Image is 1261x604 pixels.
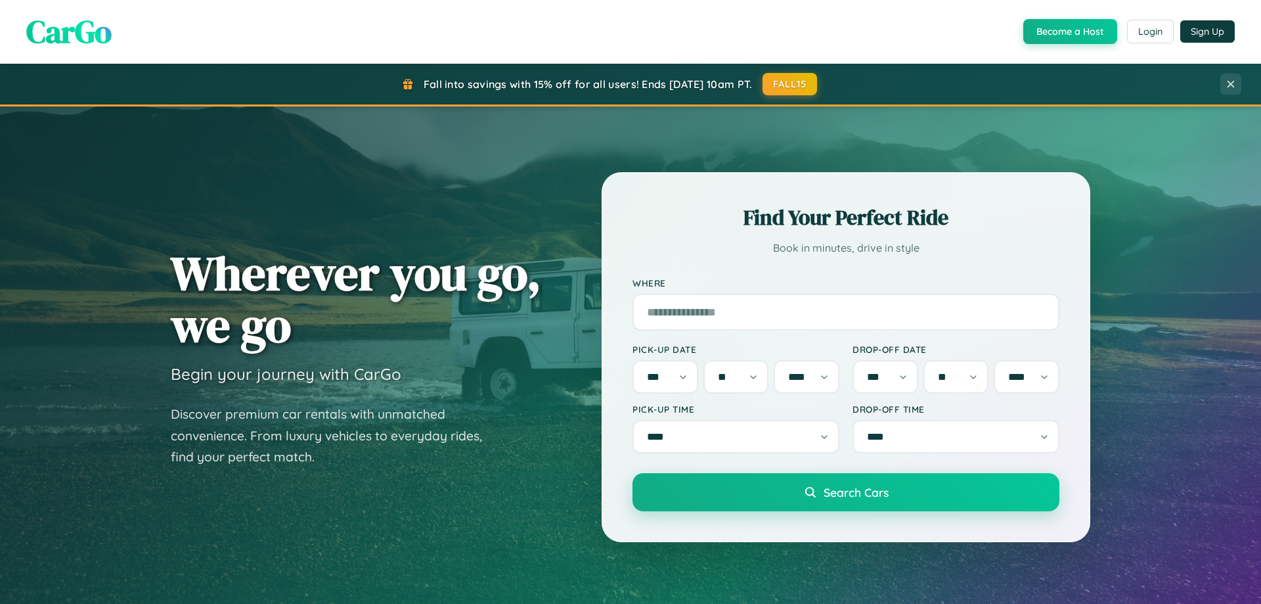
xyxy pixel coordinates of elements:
p: Discover premium car rentals with unmatched convenience. From luxury vehicles to everyday rides, ... [171,404,499,468]
h3: Begin your journey with CarGo [171,364,401,384]
button: FALL15 [763,73,818,95]
button: Sign Up [1180,20,1235,43]
span: Fall into savings with 15% off for all users! Ends [DATE] 10am PT. [424,78,753,91]
label: Where [632,277,1059,289]
h2: Find Your Perfect Ride [632,203,1059,232]
h1: Wherever you go, we go [171,247,541,351]
label: Pick-up Date [632,344,839,355]
label: Drop-off Time [852,404,1059,415]
label: Pick-up Time [632,404,839,415]
button: Search Cars [632,473,1059,511]
button: Become a Host [1023,19,1117,44]
span: CarGo [26,10,112,53]
label: Drop-off Date [852,344,1059,355]
span: Search Cars [824,485,889,499]
p: Book in minutes, drive in style [632,239,1059,258]
button: Login [1127,20,1174,43]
